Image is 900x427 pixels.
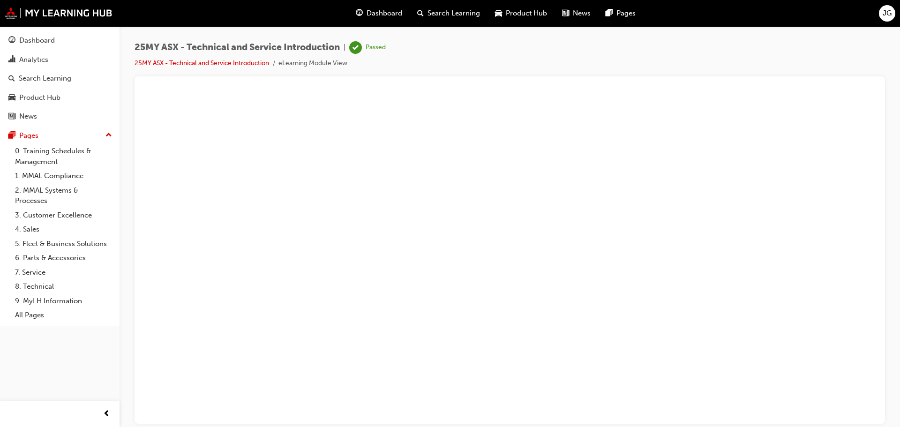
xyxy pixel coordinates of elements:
a: 6. Parts & Accessories [11,251,116,265]
span: guage-icon [356,7,363,19]
span: prev-icon [103,408,110,420]
a: car-iconProduct Hub [487,4,555,23]
a: 3. Customer Excellence [11,208,116,223]
a: 5. Fleet & Business Solutions [11,237,116,251]
span: car-icon [8,94,15,102]
div: Pages [19,130,38,141]
a: 8. Technical [11,279,116,294]
button: DashboardAnalyticsSearch LearningProduct HubNews [4,30,116,127]
span: pages-icon [606,7,613,19]
span: Pages [616,8,636,19]
div: Search Learning [19,73,71,84]
span: 25MY ASX - Technical and Service Introduction [135,42,340,53]
span: chart-icon [8,56,15,64]
button: Pages [4,127,116,144]
a: 1. MMAL Compliance [11,169,116,183]
a: Analytics [4,51,116,68]
li: eLearning Module View [278,58,347,69]
div: Dashboard [19,35,55,46]
a: 2. MMAL Systems & Processes [11,183,116,208]
a: guage-iconDashboard [348,4,410,23]
span: Dashboard [367,8,402,19]
a: 25MY ASX - Technical and Service Introduction [135,59,269,67]
span: car-icon [495,7,502,19]
div: Product Hub [19,92,60,103]
a: 9. MyLH Information [11,294,116,308]
img: mmal [5,7,112,19]
a: 7. Service [11,265,116,280]
span: search-icon [417,7,424,19]
a: Product Hub [4,89,116,106]
span: pages-icon [8,132,15,140]
button: JG [879,5,895,22]
a: search-iconSearch Learning [410,4,487,23]
div: Analytics [19,54,48,65]
span: Search Learning [427,8,480,19]
span: news-icon [562,7,569,19]
a: News [4,108,116,125]
a: 0. Training Schedules & Management [11,144,116,169]
span: news-icon [8,112,15,121]
div: Passed [366,43,386,52]
span: | [344,42,345,53]
a: news-iconNews [555,4,598,23]
span: learningRecordVerb_PASS-icon [349,41,362,54]
div: News [19,111,37,122]
span: search-icon [8,75,15,83]
a: 4. Sales [11,222,116,237]
span: News [573,8,591,19]
a: pages-iconPages [598,4,643,23]
a: Dashboard [4,32,116,49]
a: All Pages [11,308,116,322]
a: Search Learning [4,70,116,87]
span: guage-icon [8,37,15,45]
span: up-icon [105,129,112,142]
span: JG [883,8,892,19]
span: Product Hub [506,8,547,19]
